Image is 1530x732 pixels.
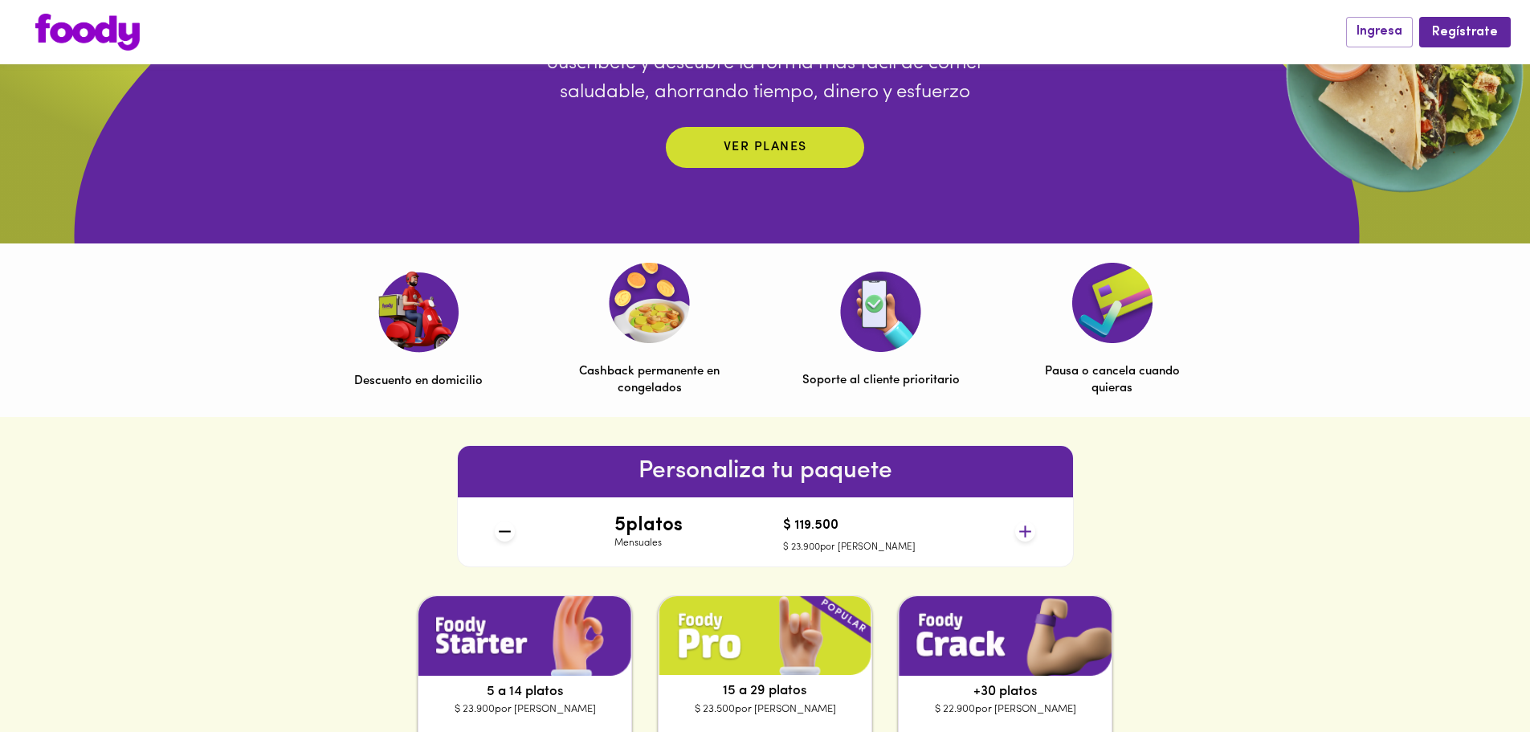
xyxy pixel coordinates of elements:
[571,363,728,398] p: Cashback permanente en congelados
[899,701,1112,718] p: $ 22.900 por [PERSON_NAME]
[659,701,871,718] p: $ 23.500 por [PERSON_NAME]
[1419,17,1511,47] button: Regístrate
[418,682,631,701] p: 5 a 14 platos
[666,127,864,168] button: Ver planes
[659,596,871,676] img: plan1
[35,14,140,51] img: logo.png
[1432,25,1498,40] span: Regístrate
[1357,24,1402,39] span: Ingresa
[1346,17,1413,47] button: Ingresa
[783,541,916,554] p: $ 23.900 por [PERSON_NAME]
[418,596,631,676] img: plan1
[614,515,683,536] h4: 5 platos
[899,682,1112,701] p: +30 platos
[354,373,483,390] p: Descuento en domicilio
[899,596,1112,676] img: plan1
[1072,263,1153,343] img: Pausa o cancela cuando quieras
[724,138,807,157] p: Ver planes
[609,263,690,343] img: Cashback permanente en congelados
[659,681,871,701] p: 15 a 29 platos
[783,519,916,534] h4: $ 119.500
[521,49,1010,107] p: Suscríbete y descubre la forma más fácil de comer saludable, ahorrando tiempo, dinero y esfuerzo
[418,701,631,718] p: $ 23.900 por [PERSON_NAME]
[840,272,921,352] img: Soporte al cliente prioritario
[802,372,960,389] p: Soporte al cliente prioritario
[1034,363,1191,398] p: Pausa o cancela cuando quieras
[377,271,459,353] img: Descuento en domicilio
[1437,639,1514,716] iframe: Messagebird Livechat Widget
[614,537,683,550] p: Mensuales
[458,452,1073,491] h6: Personaliza tu paquete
